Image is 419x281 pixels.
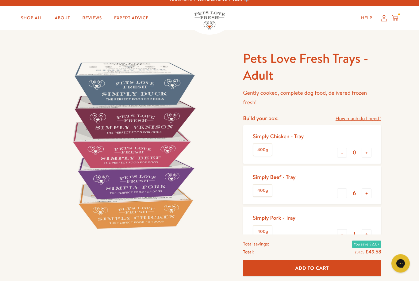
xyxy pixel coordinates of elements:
[253,133,304,140] div: Simply Chicken - Tray
[356,12,377,24] a: Help
[337,229,347,239] button: -
[295,265,329,271] span: Add To Cart
[253,185,272,196] label: 400g
[253,144,272,156] label: 400g
[78,12,107,24] a: Reviews
[388,252,413,275] iframe: Gorgias live chat messenger
[243,115,279,122] h4: Build your box:
[194,11,225,30] img: Pets Love Fresh
[16,12,47,24] a: Shop All
[50,12,75,24] a: About
[243,260,381,276] button: Add To Cart
[253,173,295,180] div: Simply Beef - Tray
[243,50,381,83] h1: Pets Love Fresh Trays - Adult
[336,115,381,123] a: How much do I need?
[366,249,381,255] span: £49.58
[38,50,228,240] img: Pets Love Fresh Trays - Adult
[337,148,347,158] button: -
[362,148,371,158] button: +
[243,240,269,248] span: Total savings:
[253,214,295,221] div: Simply Pork - Tray
[109,12,153,24] a: Expert Advice
[243,88,381,107] p: Gently cooked, complete dog food, delivered frozen fresh!
[253,226,272,237] label: 400g
[362,188,371,198] button: +
[352,241,381,248] span: You save £2.07
[355,250,364,255] s: £51.65
[337,188,347,198] button: -
[362,229,371,239] button: +
[243,248,254,256] span: Total:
